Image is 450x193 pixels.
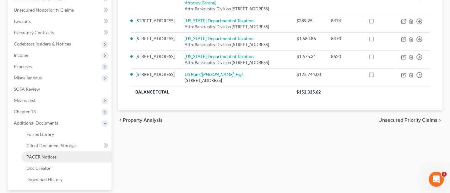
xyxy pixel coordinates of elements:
[21,140,111,151] a: Client Document Storage
[296,35,321,42] div: $1,684.86
[14,120,58,126] span: Additional Documents
[185,24,286,30] div: Attn: Bankruptcy Division [STREET_ADDRESS]
[21,174,111,185] a: Download History
[135,35,175,42] li: [STREET_ADDRESS]
[118,118,163,123] button: chevron_left Property Analysis
[14,52,28,58] span: Income
[331,53,358,60] div: 8620
[185,36,254,41] a: [US_STATE] Department of Taxation
[26,131,54,137] span: Forms Library
[9,4,111,16] a: Unsecured Nonpriority Claims
[185,72,243,77] a: US Bank([PERSON_NAME], Esq)
[429,172,444,187] iframe: Intercom live chat
[9,83,111,95] a: SOFA Review
[14,86,40,92] span: SOFA Review
[14,109,36,114] span: Chapter 13
[296,71,321,78] div: $125,744.00
[21,163,111,174] a: Doc Creator
[442,172,447,177] span: 1
[14,19,31,24] span: Lawsuits
[26,165,51,171] span: Doc Creator
[437,118,442,123] i: chevron_right
[14,75,42,80] span: Miscellaneous
[14,30,54,35] span: Executory Contracts
[130,86,291,98] th: Balance Total
[14,98,35,103] span: Means Test
[331,18,358,24] div: 8474
[185,42,286,48] div: Attn: Bankruptcy Division [STREET_ADDRESS]
[296,18,321,24] div: $289.25
[296,53,321,60] div: $1,675.31
[135,18,175,24] li: [STREET_ADDRESS]
[26,143,76,148] span: Client Document Storage
[21,151,111,163] a: PACER Notices
[9,16,111,27] a: Lawsuits
[135,53,175,60] li: [STREET_ADDRESS]
[14,41,71,46] span: Codebtors Insiders & Notices
[14,7,74,13] span: Unsecured Nonpriority Claims
[123,118,163,123] span: Property Analysis
[26,177,62,182] span: Download History
[185,60,286,66] div: Attn: Bankruptcy Division [STREET_ADDRESS]
[118,118,123,123] i: chevron_left
[9,27,111,38] a: Executory Contracts
[378,118,437,123] span: Unsecured Priority Claims
[185,78,286,83] div: [STREET_ADDRESS]
[135,71,175,78] li: [STREET_ADDRESS]
[185,6,286,12] div: Attn: Bankruptcy Division [STREET_ADDRESS]
[26,154,57,159] span: PACER Notices
[378,118,442,123] button: Unsecured Priority Claims chevron_right
[185,18,254,23] a: [US_STATE] Department of Taxation
[185,54,254,59] a: [US_STATE] Department of Taxation
[201,72,243,77] i: ([PERSON_NAME], Esq)
[14,64,32,69] span: Expenses
[296,89,321,94] span: $152,325.62
[21,129,111,140] a: Forms Library
[331,35,358,42] div: 8470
